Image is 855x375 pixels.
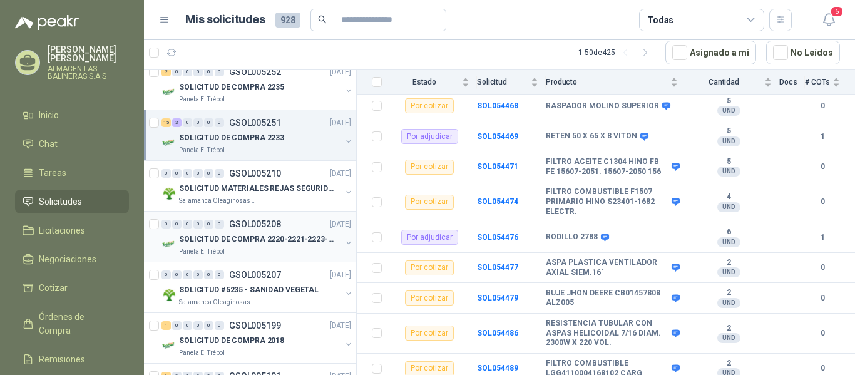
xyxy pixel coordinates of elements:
b: 5 [685,126,772,136]
p: ALMACEN LAS BALINERAS S.A.S [48,65,129,80]
p: [DATE] [330,168,351,180]
p: GSOL005208 [229,220,281,229]
div: 0 [204,270,213,279]
p: [PERSON_NAME] [PERSON_NAME] [48,45,129,63]
a: Remisiones [15,347,129,371]
div: 0 [193,169,203,178]
b: RASPADOR MOLINO SUPERIOR [546,101,659,111]
span: Cotizar [39,281,68,295]
div: UND [717,136,740,146]
b: 1 [805,232,840,244]
span: Estado [389,78,459,86]
th: Estado [389,70,477,95]
a: SOL054489 [477,364,518,372]
p: Salamanca Oleaginosas SAS [179,297,258,307]
b: SOL054468 [477,101,518,110]
b: SOL054474 [477,197,518,206]
img: Company Logo [161,287,177,302]
p: SOLICITUD DE COMPRA 2220-2221-2223-2224 [179,234,335,245]
div: 0 [193,321,203,330]
b: 2 [685,359,772,369]
div: 0 [204,169,213,178]
th: Docs [779,70,805,95]
a: SOL054476 [477,233,518,242]
b: 2 [685,288,772,298]
div: Por cotizar [405,326,454,341]
p: Panela El Trébol [179,95,225,105]
div: 0 [193,220,203,229]
div: Por cotizar [405,260,454,275]
div: Por adjudicar [401,129,458,144]
a: SOL054486 [477,329,518,337]
div: 0 [215,321,224,330]
div: Por cotizar [405,290,454,306]
a: 0 0 0 0 0 0 GSOL005207[DATE] Company LogoSOLICITUD #5235 - SANIDAD VEGETALSalamanca Oleaginosas SAS [161,267,354,307]
p: GSOL005199 [229,321,281,330]
span: Cantidad [685,78,762,86]
div: 0 [161,270,171,279]
p: GSOL005252 [229,68,281,76]
div: 0 [172,220,182,229]
a: Negociaciones [15,247,129,271]
div: Todas [647,13,673,27]
img: Company Logo [161,338,177,353]
button: No Leídos [766,41,840,64]
div: Por cotizar [405,98,454,113]
p: [DATE] [330,320,351,332]
div: 0 [183,321,192,330]
b: RESISTENCIA TUBULAR CON ASPAS HELICOIDAL 7/16 DIAM. 2300W X 220 VOL. [546,319,668,348]
div: 15 [161,118,171,127]
img: Company Logo [161,186,177,201]
div: 0 [172,68,182,76]
p: [DATE] [330,269,351,281]
p: GSOL005207 [229,270,281,279]
button: 6 [817,9,840,31]
span: # COTs [805,78,830,86]
span: search [318,15,327,24]
div: Por cotizar [405,160,454,175]
div: 0 [193,68,203,76]
div: 3 [172,118,182,127]
div: 2 [161,68,171,76]
div: 0 [161,169,171,178]
img: Logo peakr [15,15,79,30]
span: Remisiones [39,352,85,366]
div: 1 - 50 de 425 [578,43,655,63]
b: 6 [685,227,772,237]
h1: Mis solicitudes [185,11,265,29]
b: SOL054477 [477,263,518,272]
div: 0 [183,270,192,279]
div: 0 [215,169,224,178]
img: Company Logo [161,135,177,150]
a: Cotizar [15,276,129,300]
span: Negociaciones [39,252,96,266]
b: 0 [805,100,840,112]
div: UND [717,167,740,177]
div: 0 [215,220,224,229]
div: 0 [183,118,192,127]
a: Solicitudes [15,190,129,213]
div: 0 [183,68,192,76]
a: SOL054471 [477,162,518,171]
div: 0 [183,169,192,178]
b: 1 [805,131,840,143]
a: Tareas [15,161,129,185]
p: [DATE] [330,218,351,230]
div: 0 [193,270,203,279]
div: 0 [193,118,203,127]
span: Licitaciones [39,223,85,237]
div: 0 [204,68,213,76]
div: 1 [161,321,171,330]
b: RETEN 50 X 65 X 8 VITON [546,131,637,141]
div: 0 [172,321,182,330]
div: 0 [204,118,213,127]
b: 0 [805,262,840,274]
p: Panela El Trébol [179,348,225,358]
b: RODILLO 2788 [546,232,598,242]
div: UND [717,267,740,277]
a: Inicio [15,103,129,127]
span: Solicitud [477,78,528,86]
a: SOL054479 [477,294,518,302]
